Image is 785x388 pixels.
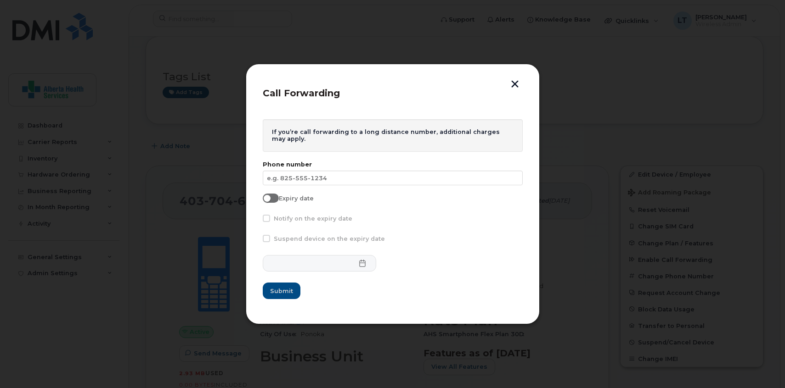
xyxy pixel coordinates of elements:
[279,195,314,202] span: Expiry date
[270,287,293,295] span: Submit
[263,161,523,168] label: Phone number
[263,283,300,299] button: Submit
[263,171,523,185] input: e.g. 825-555-1234
[263,194,270,201] input: Expiry date
[263,88,340,99] span: Call Forwarding
[263,119,523,152] div: If you’re call forwarding to a long distance number, additional charges may apply.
